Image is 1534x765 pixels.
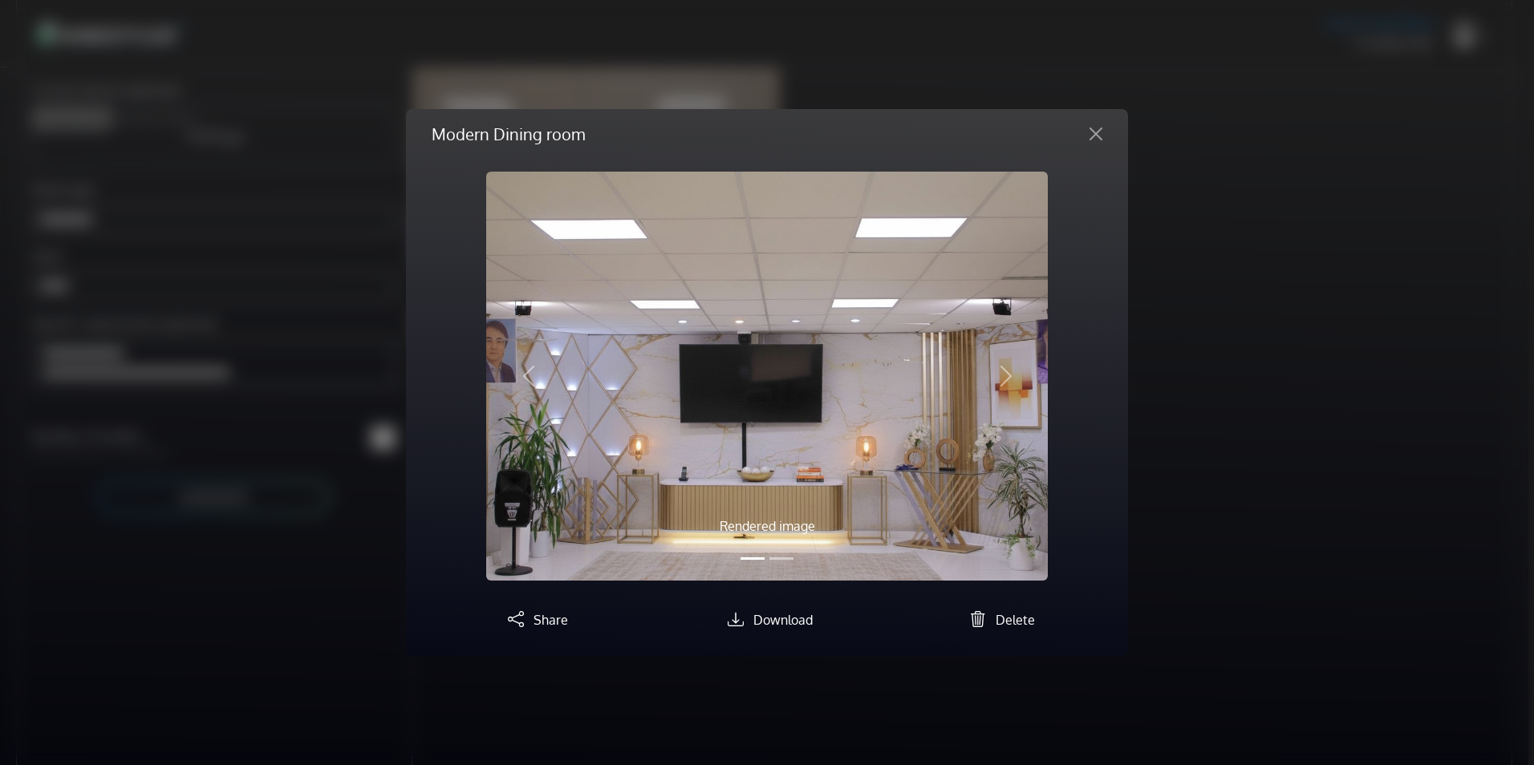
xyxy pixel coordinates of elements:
span: Delete [996,612,1035,628]
p: Rendered image [570,516,964,536]
span: Download [753,612,813,628]
h5: Modern Dining room [432,122,585,146]
img: homestyler-20250915-1-pkiv1h.jpg [486,172,1048,581]
span: Share [534,612,568,628]
button: Delete [964,606,1035,630]
button: Slide 2 [769,549,793,568]
a: Share [501,612,568,628]
button: Slide 1 [741,549,765,568]
button: Close [1077,121,1115,147]
a: Download [721,612,813,628]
